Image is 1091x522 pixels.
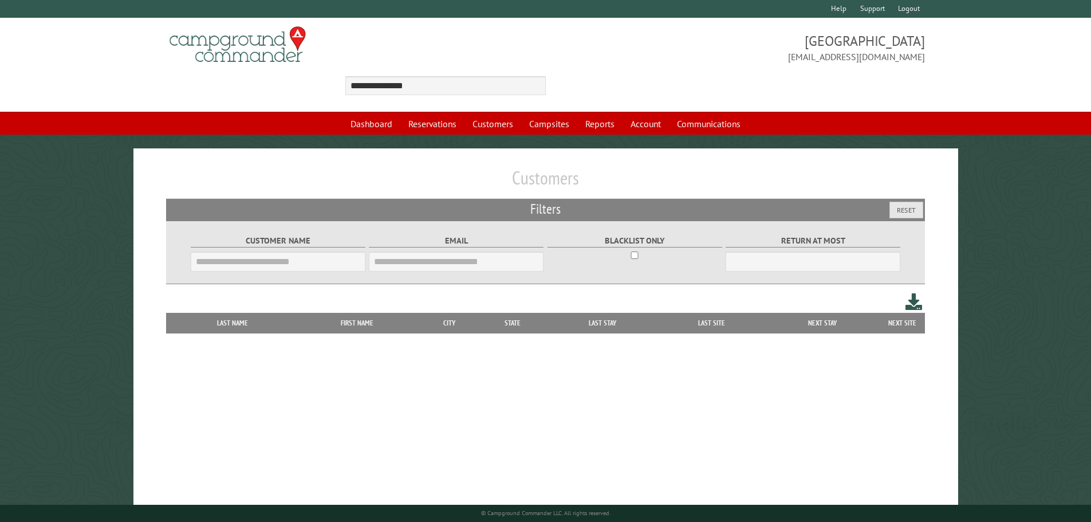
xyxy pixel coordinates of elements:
[166,22,309,67] img: Campground Commander
[293,313,421,333] th: First Name
[546,32,925,64] span: [GEOGRAPHIC_DATA] [EMAIL_ADDRESS][DOMAIN_NAME]
[879,313,925,333] th: Next Site
[344,113,399,135] a: Dashboard
[401,113,463,135] a: Reservations
[522,113,576,135] a: Campsites
[548,313,657,333] th: Last Stay
[657,313,765,333] th: Last Site
[726,234,900,248] label: Return at most
[481,509,611,517] small: © Campground Commander LLC. All rights reserved.
[889,202,923,218] button: Reset
[548,234,722,248] label: Blacklist only
[478,313,548,333] th: State
[421,313,478,333] th: City
[670,113,747,135] a: Communications
[624,113,668,135] a: Account
[369,234,543,248] label: Email
[166,199,925,221] h2: Filters
[578,113,621,135] a: Reports
[905,291,922,312] a: Download this customer list (.csv)
[466,113,520,135] a: Customers
[766,313,880,333] th: Next Stay
[166,167,925,198] h1: Customers
[191,234,365,248] label: Customer Name
[172,313,293,333] th: Last Name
